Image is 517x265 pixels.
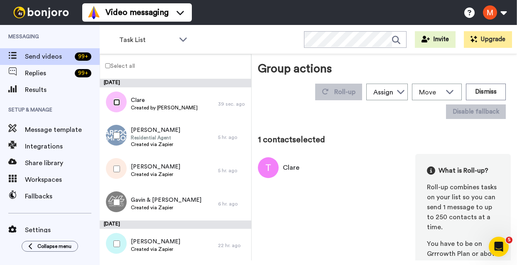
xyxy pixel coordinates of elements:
[119,35,175,45] span: Task List
[315,84,362,100] button: Roll-up
[37,243,71,250] span: Collapse menu
[258,134,511,146] div: 1 contact selected
[25,158,100,168] span: Share library
[131,134,180,141] span: Residential Agent
[419,87,441,97] span: Move
[131,126,180,134] span: [PERSON_NAME]
[464,31,512,48] button: Upgrade
[105,63,110,69] input: Select all
[131,196,201,204] span: Gavin & [PERSON_NAME]
[131,96,198,104] span: Clare
[131,246,180,253] span: Created via Zapier
[25,225,100,235] span: Settings
[218,134,247,141] div: 5 hr. ago
[87,6,100,19] img: vm-color.svg
[25,85,100,95] span: Results
[131,171,180,178] span: Created via Zapier
[131,141,180,148] span: Created via Zapier
[131,204,201,211] span: Created via Zapier
[373,87,393,97] div: Assign
[25,191,100,201] span: Fallbacks
[25,175,100,185] span: Workspaces
[283,163,299,173] div: Clare
[218,167,247,174] div: 5 hr. ago
[131,238,180,246] span: [PERSON_NAME]
[466,84,506,100] button: Dismiss
[10,7,72,18] img: bj-logo-header-white.svg
[105,7,169,18] span: Video messaging
[100,79,251,87] div: [DATE]
[506,237,512,243] span: 5
[131,163,180,171] span: [PERSON_NAME]
[75,52,91,61] div: 99 +
[258,60,332,80] div: Group actions
[258,157,279,178] img: Image of Clare
[489,237,509,257] iframe: Intercom live chat
[415,31,456,48] button: Invite
[25,141,100,151] span: Integrations
[218,242,247,249] div: 22 hr. ago
[334,89,355,95] span: Roll-up
[100,61,135,71] label: Select all
[446,104,506,119] button: Disable fallback
[75,69,91,77] div: 99 +
[25,52,71,62] span: Send videos
[218,201,247,207] div: 6 hr. ago
[131,104,198,111] span: Created by [PERSON_NAME]
[25,68,71,78] span: Replies
[22,241,78,252] button: Collapse menu
[439,166,488,176] span: What is Roll-up?
[427,182,499,232] div: Roll-up combines tasks on your list so you can send 1 message to up to 250 contacts at a time.
[218,101,247,107] div: 39 sec. ago
[25,125,100,135] span: Message template
[100,220,251,229] div: [DATE]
